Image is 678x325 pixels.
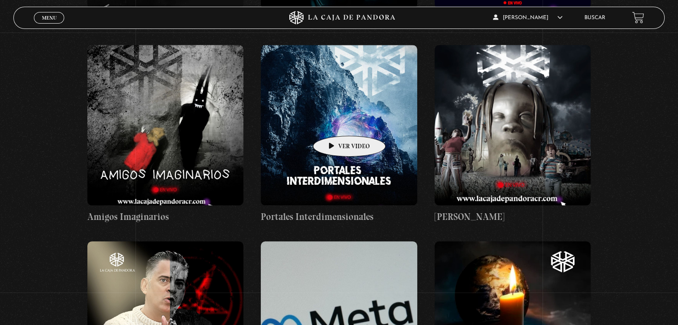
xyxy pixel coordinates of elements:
[435,210,591,224] h4: [PERSON_NAME]
[87,210,243,224] h4: Amigos Imaginarios
[493,15,563,20] span: [PERSON_NAME]
[435,45,591,224] a: [PERSON_NAME]
[261,210,417,224] h4: Portales Interdimensionales
[584,15,605,20] a: Buscar
[632,12,644,24] a: View your shopping cart
[87,45,243,224] a: Amigos Imaginarios
[39,22,60,28] span: Cerrar
[42,15,57,20] span: Menu
[261,45,417,224] a: Portales Interdimensionales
